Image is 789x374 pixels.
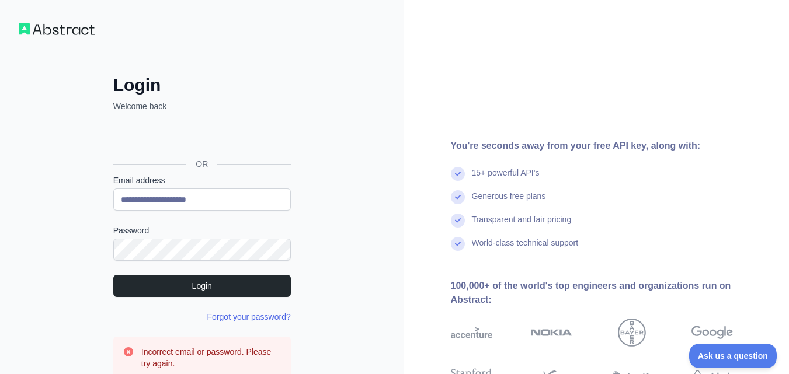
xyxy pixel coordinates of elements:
[186,158,217,170] span: OR
[141,346,281,369] h3: Incorrect email or password. Please try again.
[207,312,291,321] a: Forgot your password?
[451,139,771,153] div: You're seconds away from your free API key, along with:
[472,237,579,260] div: World-class technical support
[451,167,465,181] img: check mark
[19,23,95,35] img: Workflow
[113,75,291,96] h2: Login
[113,225,291,236] label: Password
[451,319,492,347] img: accenture
[472,167,540,190] div: 15+ powerful API's
[113,174,291,186] label: Email address
[107,125,294,151] iframe: Botão "Fazer login com o Google"
[451,279,771,307] div: 100,000+ of the world's top engineers and organizations run on Abstract:
[113,100,291,112] p: Welcome back
[689,344,777,368] iframe: Toggle Customer Support
[531,319,572,347] img: nokia
[618,319,646,347] img: bayer
[113,275,291,297] button: Login
[451,214,465,228] img: check mark
[451,237,465,251] img: check mark
[691,319,733,347] img: google
[451,190,465,204] img: check mark
[472,190,546,214] div: Generous free plans
[472,214,572,237] div: Transparent and fair pricing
